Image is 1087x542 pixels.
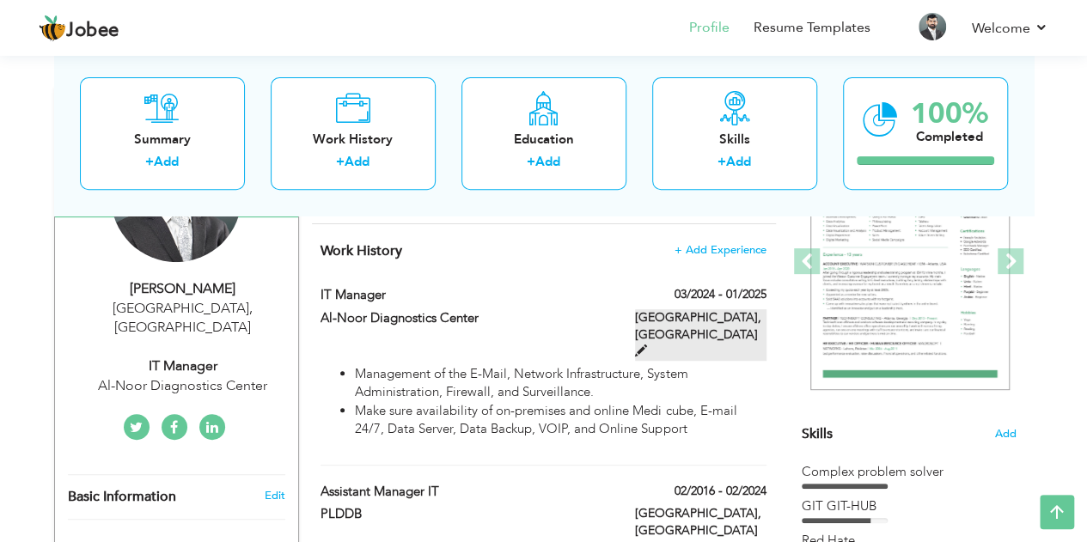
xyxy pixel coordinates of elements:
span: Add [995,426,1017,442]
label: + [718,154,726,172]
div: Al-Noor Diagnostics Center [68,376,298,396]
span: , [249,299,253,318]
a: Add [726,154,751,171]
label: PLDDB [321,505,609,523]
div: Summary [94,131,231,149]
div: [PERSON_NAME] [68,279,298,299]
span: Basic Information [68,490,176,505]
a: Add [535,154,560,171]
img: Profile Img [919,13,946,40]
label: Assistant Manager IT [321,483,609,501]
label: [GEOGRAPHIC_DATA], [GEOGRAPHIC_DATA] [635,309,766,361]
div: Complex problem solver [802,463,1017,481]
div: [GEOGRAPHIC_DATA] [GEOGRAPHIC_DATA] [68,299,298,338]
span: Skills [802,424,833,443]
a: Edit [264,488,284,503]
a: Add [345,154,369,171]
label: + [527,154,535,172]
div: GIT GIT-HUB [802,497,1017,515]
h4: This helps to show the companies you have worked for. [321,242,766,259]
label: IT Manager [321,286,609,304]
label: + [336,154,345,172]
label: 03/2024 - 01/2025 [675,286,766,303]
span: Work History [321,241,402,260]
label: 02/2016 - 02/2024 [675,483,766,500]
a: Jobee [39,15,119,42]
div: Education [475,131,613,149]
div: Work History [284,131,422,149]
div: 100% [911,100,988,128]
img: jobee.io [39,15,66,42]
span: + Add Experience [675,244,766,256]
li: Make sure availability of on-premises and online Medi cube, E-mail 24/7, Data Server, Data Backup... [355,402,766,439]
a: Profile [689,18,730,38]
span: Jobee [66,21,119,40]
div: IT Manager [68,356,298,376]
a: Resume Templates [754,18,870,38]
a: Add [154,154,179,171]
a: Welcome [972,18,1048,39]
label: + [145,154,154,172]
div: Completed [911,128,988,146]
label: Al-Noor Diagnostics Center [321,309,609,327]
div: Skills [666,131,803,149]
label: [GEOGRAPHIC_DATA], [GEOGRAPHIC_DATA] [635,505,766,539]
li: Management of the E-Mail, Network Infrastructure, System Administration, Firewall, and Surveillance. [355,365,766,402]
